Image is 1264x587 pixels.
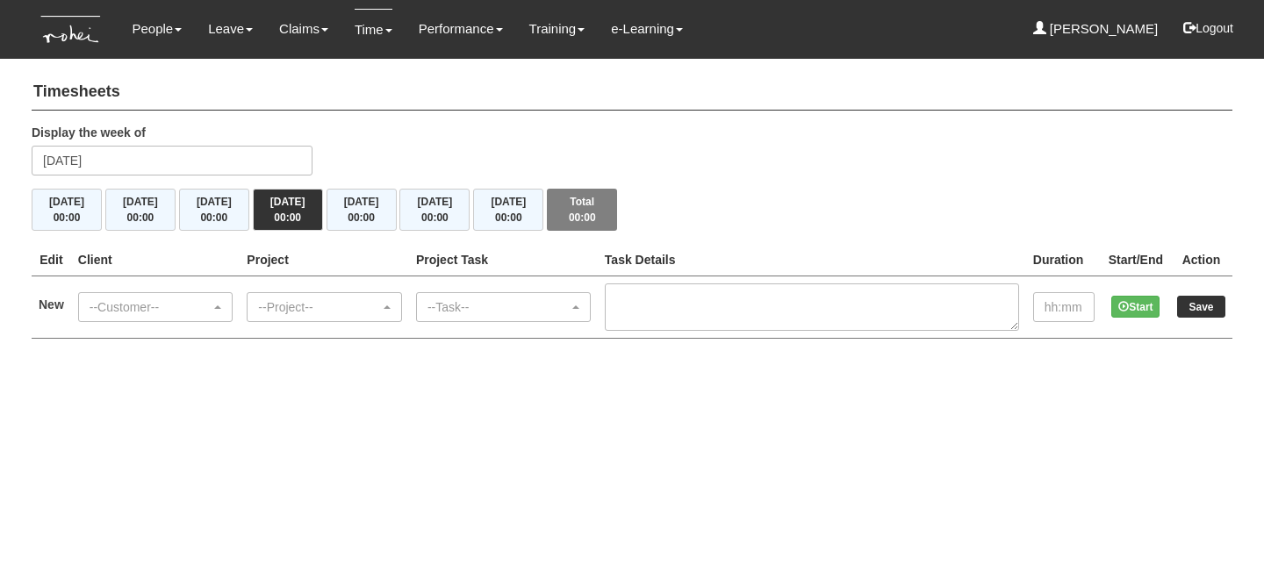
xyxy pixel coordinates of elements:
[1026,244,1102,276] th: Duration
[1033,292,1095,322] input: hh:mm
[399,189,470,231] button: [DATE]00:00
[569,211,596,224] span: 00:00
[495,211,522,224] span: 00:00
[32,189,1232,231] div: Timesheet Week Summary
[78,292,233,322] button: --Customer--
[32,75,1232,111] h4: Timesheets
[611,9,683,49] a: e-Learning
[473,189,543,231] button: [DATE]00:00
[409,244,598,276] th: Project Task
[54,211,81,224] span: 00:00
[1170,244,1232,276] th: Action
[421,211,449,224] span: 00:00
[32,124,146,141] label: Display the week of
[274,211,301,224] span: 00:00
[529,9,585,49] a: Training
[240,244,409,276] th: Project
[247,292,402,322] button: --Project--
[416,292,591,322] button: --Task--
[132,9,182,49] a: People
[1102,244,1170,276] th: Start/End
[253,189,323,231] button: [DATE]00:00
[598,244,1026,276] th: Task Details
[105,189,176,231] button: [DATE]00:00
[419,9,503,49] a: Performance
[355,9,392,50] a: Time
[39,296,64,313] label: New
[179,189,249,231] button: [DATE]00:00
[1177,296,1225,318] input: Save
[1171,7,1246,49] button: Logout
[1033,9,1159,49] a: [PERSON_NAME]
[32,244,71,276] th: Edit
[348,211,375,224] span: 00:00
[200,211,227,224] span: 00:00
[127,211,154,224] span: 00:00
[71,244,241,276] th: Client
[1111,296,1160,318] button: Start
[90,298,212,316] div: --Customer--
[547,189,617,231] button: Total00:00
[279,9,328,49] a: Claims
[427,298,569,316] div: --Task--
[258,298,380,316] div: --Project--
[208,9,253,49] a: Leave
[32,189,102,231] button: [DATE]00:00
[327,189,397,231] button: [DATE]00:00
